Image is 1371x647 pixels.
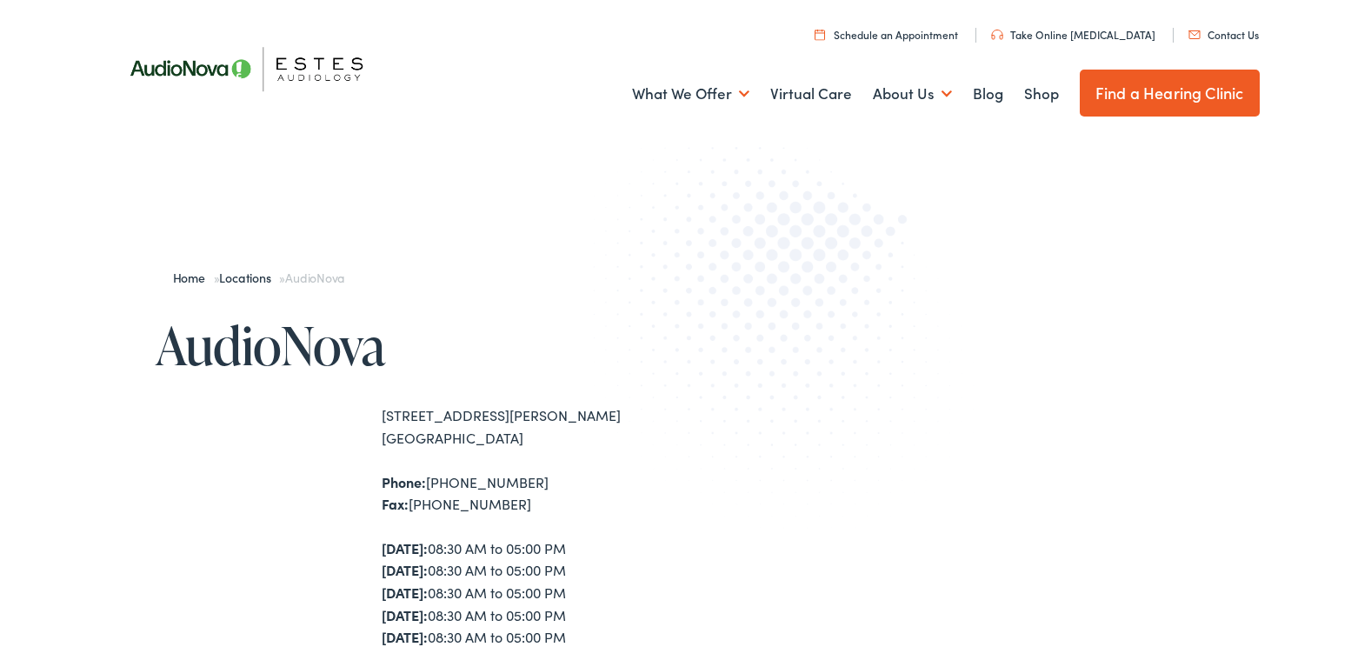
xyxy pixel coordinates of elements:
[770,62,852,126] a: Virtual Care
[632,62,749,126] a: What We Offer
[382,404,686,449] div: [STREET_ADDRESS][PERSON_NAME] [GEOGRAPHIC_DATA]
[1188,27,1259,42] a: Contact Us
[219,269,279,286] a: Locations
[156,317,686,374] h1: AudioNova
[382,605,428,624] strong: [DATE]:
[382,583,428,602] strong: [DATE]:
[285,269,344,286] span: AudioNova
[382,627,428,646] strong: [DATE]:
[382,494,409,513] strong: Fax:
[991,30,1003,40] img: utility icon
[815,27,958,42] a: Schedule an Appointment
[173,269,345,286] span: » »
[1024,62,1059,126] a: Shop
[382,538,428,557] strong: [DATE]:
[873,62,952,126] a: About Us
[382,472,426,491] strong: Phone:
[173,269,214,286] a: Home
[1188,30,1201,39] img: utility icon
[382,560,428,579] strong: [DATE]:
[1080,70,1260,117] a: Find a Hearing Clinic
[973,62,1003,126] a: Blog
[382,471,686,516] div: [PHONE_NUMBER] [PHONE_NUMBER]
[991,27,1155,42] a: Take Online [MEDICAL_DATA]
[815,29,825,40] img: utility icon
